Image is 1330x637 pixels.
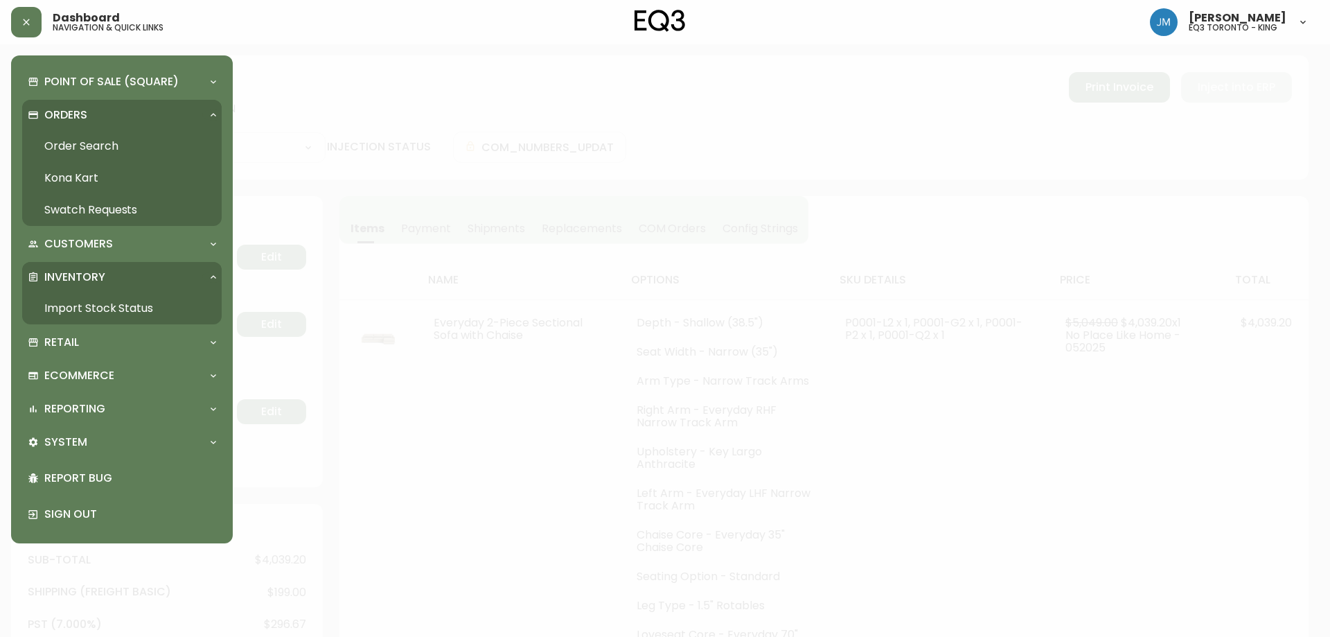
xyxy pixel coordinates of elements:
p: Ecommerce [44,368,114,383]
p: Customers [44,236,113,252]
h5: eq3 toronto - king [1189,24,1277,32]
div: Report Bug [22,460,222,496]
div: Retail [22,327,222,358]
a: Kona Kart [22,162,222,194]
span: [PERSON_NAME] [1189,12,1286,24]
a: Swatch Requests [22,194,222,226]
div: Point of Sale (Square) [22,67,222,97]
p: System [44,435,87,450]
h5: navigation & quick links [53,24,163,32]
div: Sign Out [22,496,222,532]
p: Report Bug [44,471,216,486]
div: System [22,427,222,457]
div: Customers [22,229,222,259]
div: Orders [22,100,222,130]
p: Point of Sale (Square) [44,74,179,89]
p: Sign Out [44,507,216,522]
img: b88646003a19a9f750de19192e969c24 [1150,8,1178,36]
span: Dashboard [53,12,120,24]
p: Reporting [44,401,105,417]
a: Order Search [22,130,222,162]
p: Retail [44,335,79,350]
p: Inventory [44,270,105,285]
div: Inventory [22,262,222,293]
div: Ecommerce [22,360,222,391]
div: Reporting [22,394,222,424]
p: Orders [44,107,87,123]
img: logo [635,10,686,32]
a: Import Stock Status [22,293,222,324]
